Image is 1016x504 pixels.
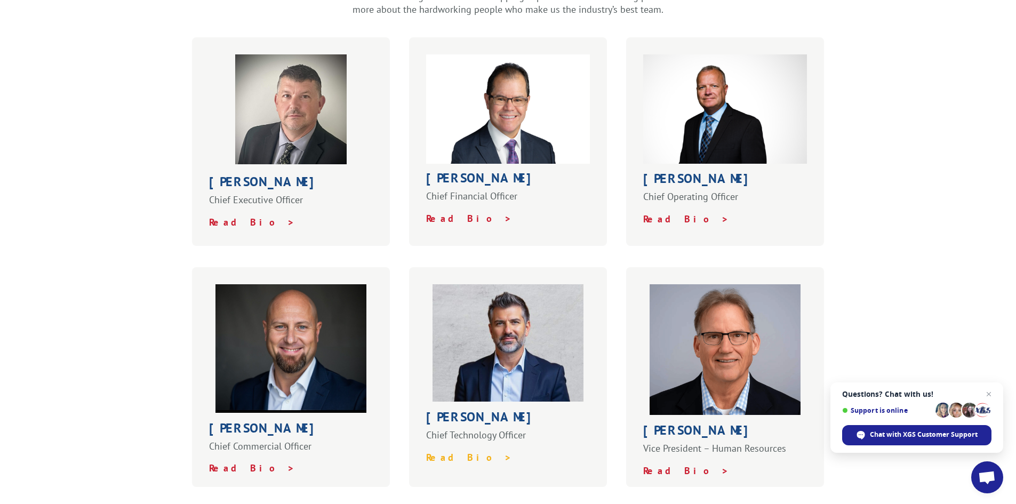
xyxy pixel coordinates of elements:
[209,216,295,228] a: Read Bio >
[643,190,807,213] p: Chief Operating Officer
[643,424,807,442] h1: [PERSON_NAME]
[643,213,729,225] a: Read Bio >
[643,54,807,164] img: Greg Laminack
[842,390,991,398] span: Questions? Chat with us!
[235,54,347,164] img: bobkenna-profilepic
[426,172,590,190] h1: [PERSON_NAME]
[982,388,995,401] span: Close chat
[842,406,932,414] span: Support is online
[209,175,373,194] h1: [PERSON_NAME]
[426,190,590,212] p: Chief Financial Officer
[209,422,373,440] h1: [PERSON_NAME]
[426,451,512,463] a: Read Bio >
[426,212,512,225] a: Read Bio >
[426,429,590,451] p: Chief Technology Officer
[209,462,295,474] a: Read Bio >
[643,465,729,477] a: Read Bio >
[433,284,583,402] img: dm-profile-website
[426,54,590,164] img: Roger_Silva
[643,170,757,187] strong: [PERSON_NAME]
[215,284,366,413] img: placeholder-person
[870,430,978,439] span: Chat with XGS Customer Support
[971,461,1003,493] div: Open chat
[209,194,373,216] p: Chief Executive Officer
[426,411,590,429] h1: [PERSON_NAME]
[643,442,807,465] p: Vice President – Human Resources
[650,284,801,415] img: kevin-holland-headshot-web
[842,425,991,445] div: Chat with XGS Customer Support
[209,440,373,462] p: Chief Commercial Officer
